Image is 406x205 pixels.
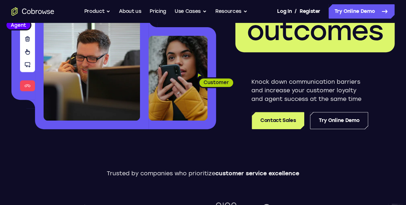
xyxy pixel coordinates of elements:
a: Pricing [150,4,166,19]
a: About us [119,4,141,19]
a: Register [300,4,320,19]
span: outcomes [247,15,383,47]
a: Go to the home page [11,7,54,16]
a: Log In [277,4,291,19]
img: A customer holding their phone [149,36,207,121]
button: Use Cases [175,4,207,19]
span: / [295,7,297,16]
a: Try Online Demo [329,4,395,19]
button: Resources [215,4,247,19]
span: customer service excellence [215,170,299,177]
button: Product [84,4,111,19]
a: Contact Sales [252,112,304,129]
p: Knock down communication barriers and increase your customer loyalty and agent success at the sam... [251,78,368,103]
a: Try Online Demo [310,112,368,129]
